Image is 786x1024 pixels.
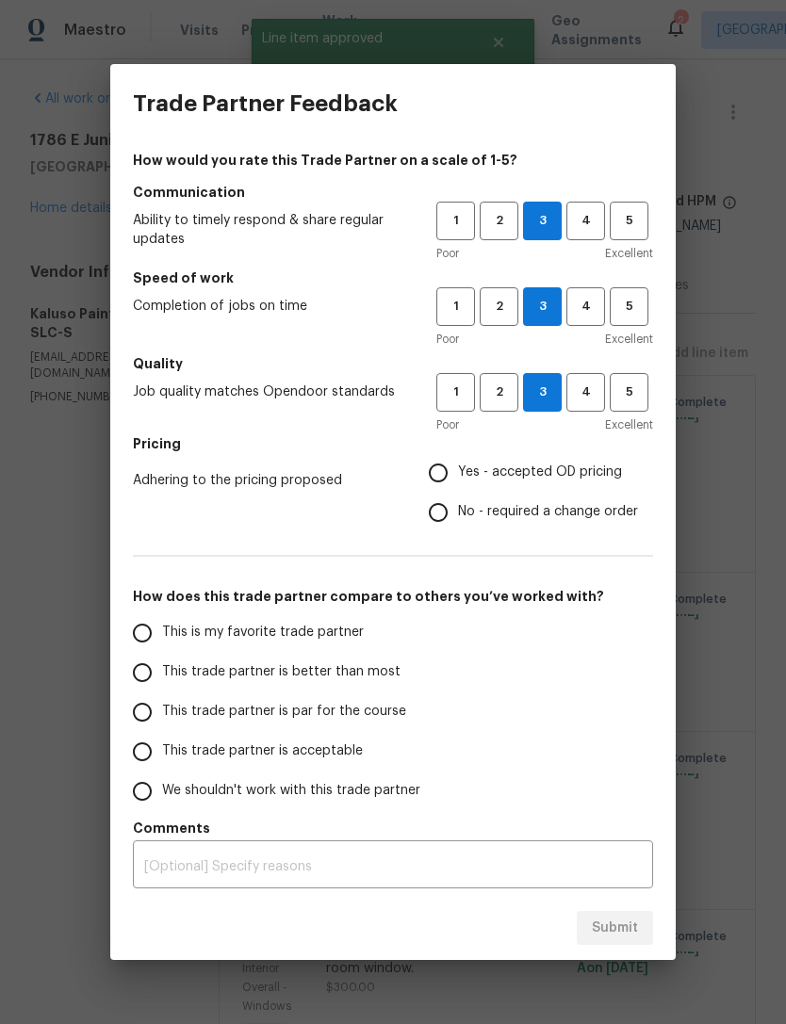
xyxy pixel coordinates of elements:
[162,741,363,761] span: This trade partner is acceptable
[524,296,561,317] span: 3
[458,463,622,482] span: Yes - accepted OD pricing
[133,354,653,373] h5: Quality
[566,287,605,326] button: 4
[133,819,653,837] h5: Comments
[133,151,653,170] h4: How would you rate this Trade Partner on a scale of 1-5?
[612,382,647,403] span: 5
[436,202,475,240] button: 1
[610,202,648,240] button: 5
[438,210,473,232] span: 1
[133,613,653,811] div: How does this trade partner compare to others you’ve worked with?
[438,296,473,317] span: 1
[436,373,475,412] button: 1
[523,202,562,240] button: 3
[610,373,648,412] button: 5
[133,297,406,316] span: Completion of jobs on time
[436,287,475,326] button: 1
[162,662,401,682] span: This trade partner is better than most
[162,781,420,801] span: We shouldn't work with this trade partner
[133,211,406,249] span: Ability to timely respond & share regular updates
[568,210,603,232] span: 4
[568,382,603,403] span: 4
[605,244,653,263] span: Excellent
[523,287,562,326] button: 3
[523,373,562,412] button: 3
[133,382,406,401] span: Job quality matches Opendoor standards
[133,90,398,117] h3: Trade Partner Feedback
[482,210,516,232] span: 2
[610,287,648,326] button: 5
[482,382,516,403] span: 2
[524,210,561,232] span: 3
[133,183,653,202] h5: Communication
[429,453,653,532] div: Pricing
[605,415,653,434] span: Excellent
[612,210,647,232] span: 5
[133,587,653,606] h5: How does this trade partner compare to others you’ve worked with?
[480,287,518,326] button: 2
[436,415,459,434] span: Poor
[133,471,399,490] span: Adhering to the pricing proposed
[436,330,459,349] span: Poor
[133,268,653,287] h5: Speed of work
[458,502,638,522] span: No - required a change order
[480,373,518,412] button: 2
[482,296,516,317] span: 2
[524,382,561,403] span: 3
[133,434,653,453] h5: Pricing
[438,382,473,403] span: 1
[162,702,406,722] span: This trade partner is par for the course
[436,244,459,263] span: Poor
[566,202,605,240] button: 4
[162,623,364,642] span: This is my favorite trade partner
[568,296,603,317] span: 4
[612,296,647,317] span: 5
[480,202,518,240] button: 2
[566,373,605,412] button: 4
[605,330,653,349] span: Excellent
